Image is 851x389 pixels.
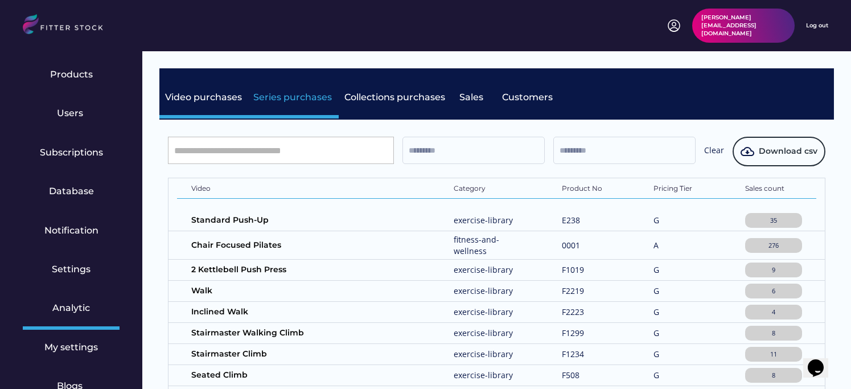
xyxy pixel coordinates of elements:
[454,306,528,318] div: exercise-library
[502,91,559,104] div: Customers
[191,370,419,381] div: Seated Climb
[44,224,98,237] div: Notification
[165,91,242,104] div: Video purchases
[57,107,85,120] div: Users
[454,327,528,339] div: exercise-library
[653,264,710,276] div: G
[562,349,619,360] div: F1234
[562,184,619,195] div: Product No
[191,240,419,251] div: Chair Focused Pilates
[653,184,710,195] div: Pricing Tier
[454,349,528,360] div: exercise-library
[454,215,528,226] div: exercise-library
[52,302,90,314] div: Analytic
[748,265,799,274] div: 9
[454,370,528,381] div: exercise-library
[44,341,98,354] div: My settings
[562,327,619,339] div: F1299
[40,146,103,159] div: Subscriptions
[745,184,802,195] div: Sales count
[806,22,828,30] div: Log out
[562,285,619,297] div: F2219
[191,264,419,276] div: 2 Kettlebell Push Press
[253,91,333,104] div: Series purchases
[191,285,419,297] div: Walk
[653,240,710,251] div: A
[653,285,710,297] div: G
[454,285,528,297] div: exercise-library
[23,14,113,38] img: LOGO.svg
[191,184,419,195] div: Video
[653,327,710,339] div: G
[562,370,619,381] div: F508
[748,286,799,295] div: 6
[759,146,817,157] span: Download csv
[191,349,419,360] div: Stairmaster Climb
[49,185,94,198] div: Database
[191,215,419,226] div: Standard Push-Up
[701,14,786,38] div: [PERSON_NAME][EMAIL_ADDRESS][DOMAIN_NAME]
[191,306,419,318] div: Inclined Walk
[562,264,619,276] div: F1019
[562,240,619,251] div: 0001
[803,343,840,378] iframe: chat widget
[653,349,710,360] div: G
[748,308,799,316] div: 4
[52,263,91,276] div: Settings
[733,137,825,166] button: Download csv
[454,234,528,256] div: fitness-and-wellness
[748,241,799,249] div: 276
[50,68,93,81] div: Products
[653,215,710,226] div: G
[704,145,724,159] div: Clear
[344,91,445,104] div: Collections purchases
[667,19,681,32] img: profile-circle.svg
[454,184,528,195] div: Category
[653,306,710,318] div: G
[748,329,799,337] div: 8
[459,91,488,104] div: Sales
[191,327,419,339] div: Stairmaster Walking Climb
[562,215,619,226] div: E238
[748,216,799,224] div: 35
[653,370,710,381] div: G
[454,264,528,276] div: exercise-library
[748,350,799,358] div: 11
[562,306,619,318] div: F2223
[748,371,799,379] div: 8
